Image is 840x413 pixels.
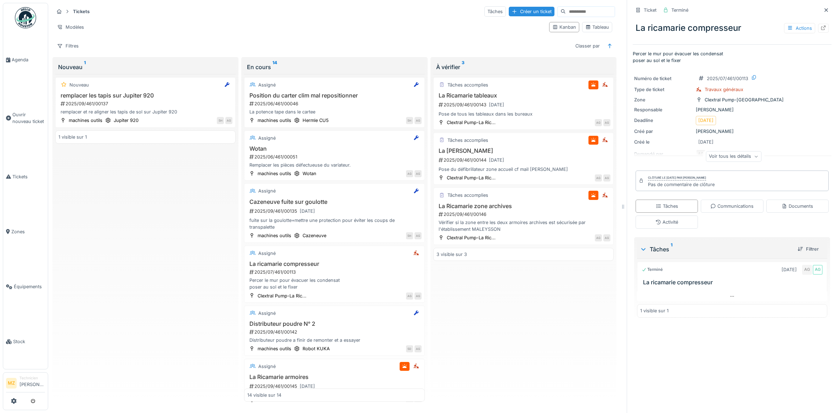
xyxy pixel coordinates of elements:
[247,108,421,115] div: La potence tape dans le cartee
[640,245,792,253] div: Tâches
[436,251,467,258] div: 3 visible sur 3
[247,92,421,99] h3: Position du carter clim mal repositionner
[782,266,797,273] div: [DATE]
[585,24,609,30] div: Tableau
[247,337,421,344] div: Distributeur poudre a finir de remonter et a essayer
[698,117,714,124] div: [DATE]
[634,86,693,93] div: Type de ticket
[12,173,45,180] span: Tickets
[3,32,48,87] a: Agenda
[247,162,421,168] div: Remplacer les pièces défectueuse du variateur.
[58,63,233,71] div: Nouveau
[249,269,421,275] div: 2025/07/461/00113
[634,106,830,113] div: [PERSON_NAME]
[447,82,488,88] div: Tâches accomplies
[69,117,102,124] div: machines outils
[54,22,87,32] div: Modèles
[249,382,421,391] div: 2025/09/461/00145
[415,292,422,300] div: AG
[258,135,276,141] div: Assigné
[436,203,610,210] h3: La Ricamarie zone archives
[415,170,422,177] div: AG
[247,199,421,205] h3: Cazeneuve fuite sur goulotte
[258,363,276,370] div: Assigné
[114,117,139,124] div: Jupiter 920
[671,7,688,13] div: Terminé
[69,82,89,88] div: Nouveau
[447,192,488,199] div: Tâches accomplies
[225,117,232,124] div: AG
[58,92,232,99] h3: remplacer les tapis sur Jupiter 920
[247,63,422,71] div: En cours
[644,7,656,13] div: Ticket
[436,92,610,99] h3: La Ricamarie tableaux
[303,170,316,177] div: Wotan
[640,307,669,314] div: 1 visible sur 1
[258,232,291,239] div: machines outils
[6,378,17,389] li: MZ
[54,41,82,51] div: Filtres
[249,154,421,160] div: 2025/06/461/00051
[415,232,422,239] div: AG
[14,283,45,290] span: Équipements
[489,157,504,163] div: [DATE]
[438,211,610,218] div: 2025/09/461/00146
[247,320,421,327] h3: Distributeur poudre N° 2
[436,219,610,233] div: Vérifier si la zone entre les deux armoires archives est sécurisée par l'établissement MALEYSSON
[655,219,678,225] div: Activité
[303,232,326,239] div: Cazeneuve
[447,119,496,126] div: Clextral Pump-La Ric...
[634,139,693,145] div: Créé le
[258,117,291,124] div: machines outils
[415,117,422,124] div: AG
[782,203,813,210] div: Documents
[3,314,48,369] a: Stock
[3,149,48,204] a: Tickets
[642,267,663,273] div: Terminé
[795,244,822,254] div: Filtrer
[484,6,506,17] div: Tâches
[11,228,45,235] span: Zones
[249,100,421,107] div: 2025/06/461/00046
[603,174,610,182] div: AG
[634,106,693,113] div: Responsable
[70,8,92,15] strong: Tickets
[247,261,421,267] h3: La ricamarie compresseur
[247,392,281,399] div: 14 visible sur 14
[303,117,329,124] div: Hermle CU5
[447,174,496,181] div: Clextral Pump-La Ric...
[415,345,422,352] div: AG
[634,128,693,135] div: Créé par
[813,265,823,275] div: AG
[300,383,315,390] div: [DATE]
[438,156,610,164] div: 2025/09/461/00144
[462,63,464,71] sup: 3
[572,41,603,51] div: Classer par
[633,19,831,37] div: La ricamarie compresseur
[12,56,45,63] span: Agenda
[438,100,610,109] div: 2025/09/461/00143
[648,175,706,180] div: Clôturé le [DATE] par [PERSON_NAME]
[634,128,830,135] div: [PERSON_NAME]
[643,279,824,286] h3: La ricamarie compresseur
[247,145,421,152] h3: Wotan
[595,119,602,126] div: AG
[258,345,291,352] div: machines outils
[648,181,715,188] div: Pas de commentaire de clôture
[84,63,86,71] sup: 1
[249,329,421,335] div: 2025/09/461/00142
[406,292,413,300] div: AG
[406,345,413,352] div: SD
[19,375,45,391] li: [PERSON_NAME]
[698,139,714,145] div: [DATE]
[706,151,761,162] div: Voir tous les détails
[272,63,277,71] sup: 14
[436,111,610,117] div: Pose de tous les tableaux dans les bureaux
[3,87,48,149] a: Ouvrir nouveau ticket
[58,108,232,115] div: remplacer et re aligner les tapis de sol sur Jupiter 920
[436,63,611,71] div: À vérifier
[671,245,672,253] sup: 1
[247,277,421,290] div: Percer le mur pour évacuer les condensat poser au sol et le fixer
[217,117,224,124] div: SH
[406,117,413,124] div: SH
